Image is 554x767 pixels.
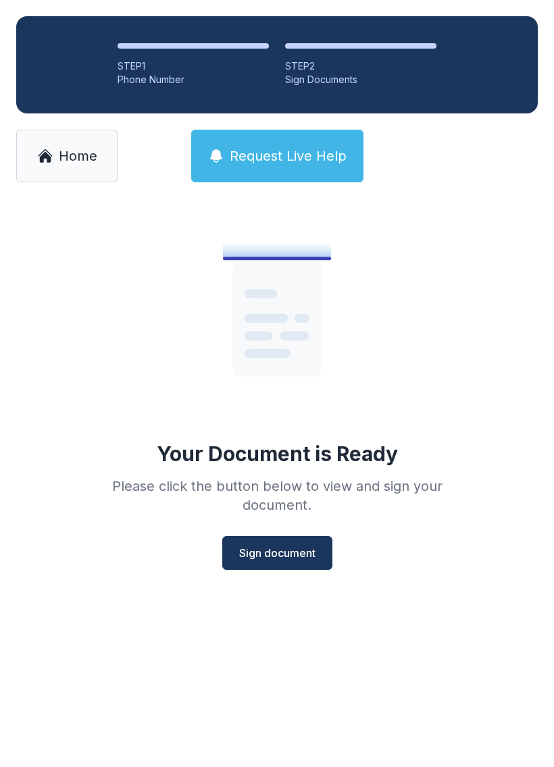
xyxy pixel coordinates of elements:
span: Sign document [239,545,316,561]
div: STEP 2 [285,59,436,73]
div: Your Document is Ready [157,442,398,466]
div: STEP 1 [118,59,269,73]
div: Sign Documents [285,73,436,86]
div: Phone Number [118,73,269,86]
span: Request Live Help [230,147,347,165]
div: Please click the button below to view and sign your document. [82,477,472,514]
span: Home [59,147,97,165]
